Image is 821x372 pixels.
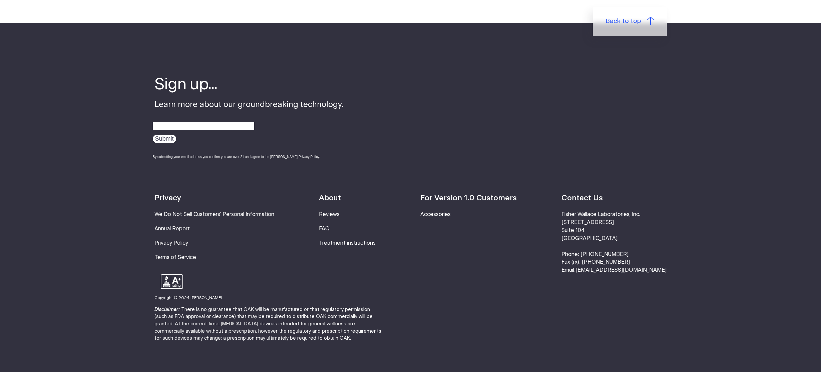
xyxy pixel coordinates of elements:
strong: Privacy [154,194,181,202]
small: Copyright © 2024 [PERSON_NAME] [154,296,222,300]
a: Accessories [420,212,451,217]
div: By submitting your email address you confirm you are over 21 and agree to the [PERSON_NAME] Priva... [153,154,344,159]
a: Privacy Policy [154,240,188,246]
div: Learn more about our groundbreaking technology. [154,74,344,166]
strong: Contact Us [561,194,603,202]
a: FAQ [319,226,330,231]
a: We Do Not Sell Customers' Personal Information [154,212,274,217]
strong: About [319,194,341,202]
a: Treatment instructions [319,240,376,246]
span: Back to top [605,17,641,26]
a: Back to top [593,7,667,36]
a: [EMAIL_ADDRESS][DOMAIN_NAME] [575,267,667,273]
a: Reviews [319,212,340,217]
li: Fisher Wallace Laboratories, Inc. [STREET_ADDRESS] Suite 104 [GEOGRAPHIC_DATA] Phone: [PHONE_NUMB... [561,211,667,274]
p: There is no guarantee that OAK will be manufactured or that regulatory permission (such as FDA ap... [154,306,381,342]
a: Terms of Service [154,255,196,260]
h4: Sign up... [154,74,344,96]
a: Annual Report [154,226,190,231]
strong: Disclaimer: [154,307,180,312]
strong: For Version 1.0 Customers [420,194,517,202]
input: Submit [153,135,176,143]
